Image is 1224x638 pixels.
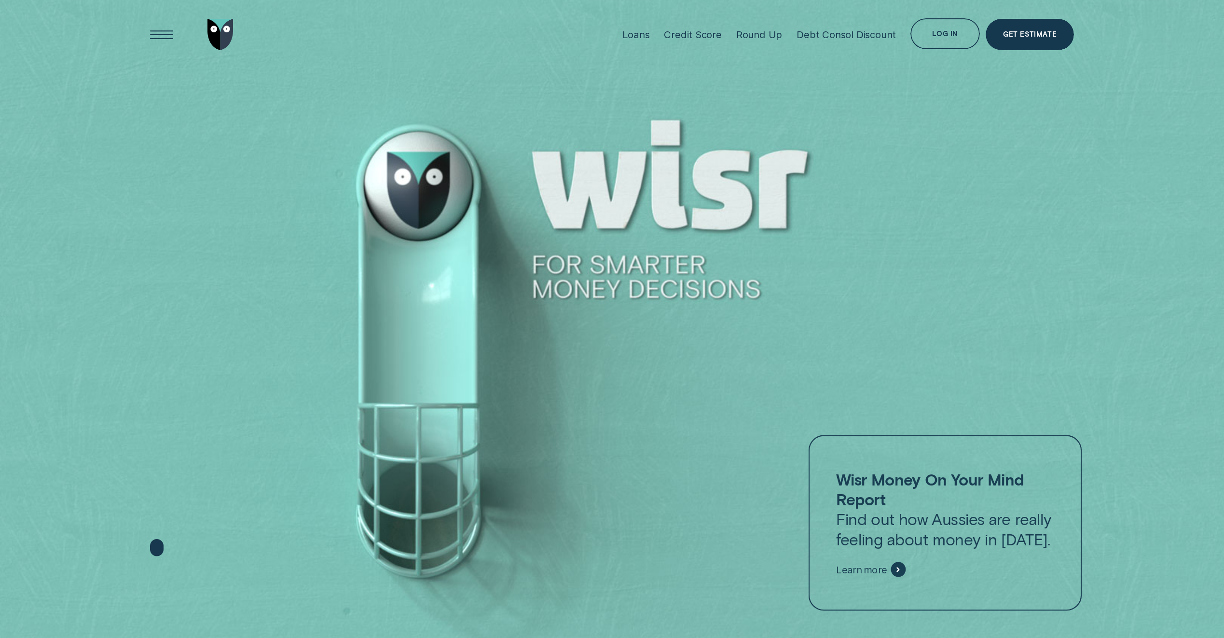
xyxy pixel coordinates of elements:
button: Log in [910,18,980,50]
span: Learn more [836,564,887,576]
strong: Wisr Money On Your Mind Report [836,470,1024,509]
a: Wisr Money On Your Mind ReportFind out how Aussies are really feeling about money in [DATE].Learn... [809,435,1082,611]
div: Credit Score [664,28,722,41]
div: Round Up [736,28,782,41]
img: Wisr [207,19,234,50]
a: Get Estimate [986,19,1074,50]
div: Debt Consol Discount [797,28,896,41]
button: Open Menu [146,19,178,50]
div: Loans [622,28,649,41]
p: Find out how Aussies are really feeling about money in [DATE]. [836,469,1054,549]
